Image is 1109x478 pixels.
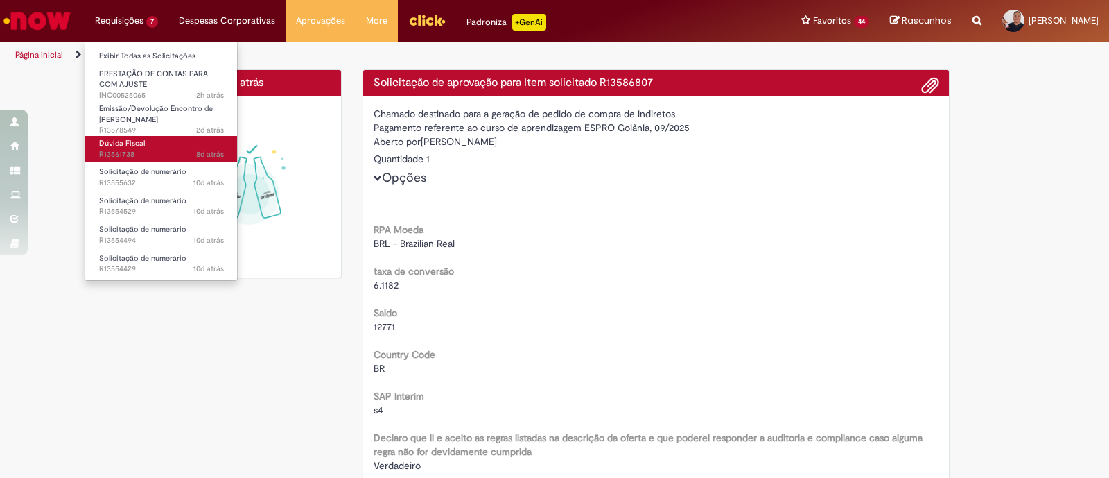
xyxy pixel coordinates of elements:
[99,90,224,101] span: INC00525065
[99,235,224,246] span: R13554494
[99,264,224,275] span: R13554429
[366,14,387,28] span: More
[512,14,546,31] p: +GenAi
[193,206,224,216] span: 10d atrás
[99,196,186,206] span: Solicitação de numerário
[813,14,851,28] span: Favoritos
[408,10,446,31] img: click_logo_yellow_360x200.png
[374,321,395,333] span: 12771
[99,206,224,217] span: R13554529
[374,404,383,416] span: s4
[196,149,224,160] time: 24/09/2025 09:26:58
[374,459,421,472] span: Verdadeiro
[193,235,224,246] time: 22/09/2025 11:15:22
[374,307,397,319] b: Saldo
[99,224,186,234] span: Solicitação de numerário
[85,101,238,131] a: Aberto R13578549 : Emissão/Devolução Encontro de Contas Fornecedor
[374,121,939,135] div: Pagamento referente ao curso de aprendizagem ESPRO Goiânia, 09/2025
[374,265,454,278] b: taxa de conversão
[85,194,238,219] a: Aberto R13554529 : Solicitação de numerário
[171,77,331,89] h4: aprovado
[171,107,331,267] img: sucesso_1.gif
[296,14,345,28] span: Aprovações
[196,90,224,101] span: 2h atrás
[99,253,186,264] span: Solicitação de numerário
[85,136,238,162] a: Aberto R13561738 : Dúvida Fiscal
[179,14,275,28] span: Despesas Corporativas
[196,90,224,101] time: 01/10/2025 13:49:56
[193,178,224,188] time: 22/09/2025 14:45:59
[374,107,939,121] div: Chamado destinado para a geração de pedido de compra de indiretos.
[85,222,238,248] a: Aberto R13554494 : Solicitação de numerário
[99,103,213,125] span: Emissão/Devolução Encontro de [PERSON_NAME]
[99,138,145,148] span: Dúvida Fiscal
[95,14,143,28] span: Requisições
[99,178,224,189] span: R13555632
[890,15,952,28] a: Rascunhos
[193,235,224,246] span: 10d atrás
[902,14,952,27] span: Rascunhos
[374,432,923,458] b: Declaro que li e aceito as regras listadas na descrição da oferta e que poderei responder a audit...
[15,49,63,60] a: Página inicial
[193,178,224,188] span: 10d atrás
[854,16,869,28] span: 44
[10,42,729,68] ul: Trilhas de página
[1029,15,1099,26] span: [PERSON_NAME]
[99,167,186,177] span: Solicitação de numerário
[99,125,224,136] span: R13578549
[193,264,224,274] span: 10d atrás
[1,7,73,35] img: ServiceNow
[374,223,423,236] b: RPA Moeda
[374,135,939,152] div: [PERSON_NAME]
[85,49,238,64] a: Exibir Todas as Solicitações
[193,264,224,274] time: 22/09/2025 11:04:01
[85,42,238,281] ul: Requisições
[374,348,435,361] b: Country Code
[196,125,224,135] span: 2d atrás
[99,69,208,90] span: PRESTAÇÃO DE CONTAS PARA COM AJUSTE
[216,76,263,89] time: 01/10/2025 15:41:10
[374,390,424,402] b: SAP Interim
[196,149,224,160] span: 8d atrás
[193,206,224,216] time: 22/09/2025 11:20:12
[196,125,224,135] time: 29/09/2025 17:23:58
[146,16,158,28] span: 7
[466,14,546,31] div: Padroniza
[99,149,224,160] span: R13561738
[374,77,939,89] h4: Solicitação de aprovação para Item solicitado R13586807
[374,362,385,375] span: BR
[85,251,238,277] a: Aberto R13554429 : Solicitação de numerário
[374,135,421,148] label: Aberto por
[85,164,238,190] a: Aberto R13555632 : Solicitação de numerário
[374,279,399,291] span: 6.1182
[374,152,939,166] div: Quantidade 1
[85,67,238,96] a: Aberto INC00525065 : PRESTAÇÃO DE CONTAS PARA COM AJUSTE
[374,237,455,250] span: BRL - Brazilian Real
[216,76,263,89] span: 29m atrás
